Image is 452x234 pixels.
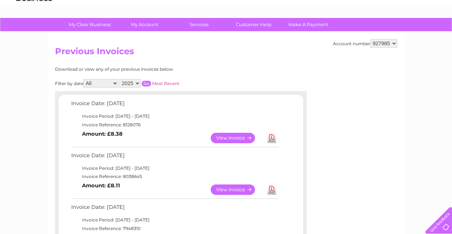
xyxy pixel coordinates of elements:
a: Customer Help [224,18,283,31]
a: Log out [428,31,445,36]
td: Invoice Period: [DATE] - [DATE] [69,216,280,224]
a: Services [169,18,229,31]
td: Invoice Reference: 8038645 [69,172,280,181]
td: Invoice Reference: 8128076 [69,121,280,129]
h2: Previous Invoices [55,46,397,60]
a: View [211,184,264,195]
div: Filter by date [55,79,244,88]
a: Blog [389,31,400,36]
td: Invoice Period: [DATE] - [DATE] [69,164,280,173]
td: Invoice Date: [DATE] [69,99,280,112]
div: Account number [333,39,397,48]
a: Most Recent [152,81,179,86]
div: Download or view any of your previous invoices below. [55,67,244,72]
a: Download [267,133,276,143]
a: 0333 014 3131 [316,4,366,13]
img: logo.png [16,19,52,41]
td: Invoice Date: [DATE] [69,202,280,216]
a: Download [267,184,276,195]
b: Amount: £8.38 [82,131,123,137]
a: Contact [404,31,422,36]
a: My Clear Business [60,18,119,31]
td: Invoice Reference: 7948310 [69,224,280,233]
a: Telecoms [364,31,385,36]
td: Invoice Period: [DATE] - [DATE] [69,112,280,121]
a: View [211,133,264,143]
a: My Account [115,18,174,31]
b: Amount: £8.11 [82,182,120,189]
a: Make A Payment [279,18,338,31]
div: Clear Business is a trading name of Verastar Limited (registered in [GEOGRAPHIC_DATA] No. 3667643... [56,4,396,35]
a: Energy [343,31,359,36]
td: Invoice Date: [DATE] [69,151,280,164]
a: Water [325,31,339,36]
